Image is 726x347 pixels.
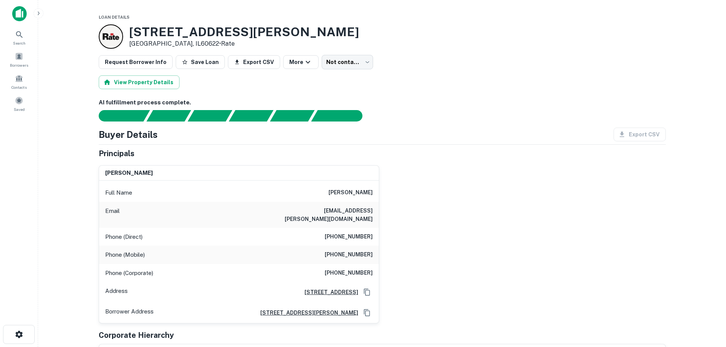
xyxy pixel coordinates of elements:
[11,84,27,90] span: Contacts
[13,40,26,46] span: Search
[2,27,36,48] a: Search
[2,49,36,70] a: Borrowers
[2,71,36,92] a: Contacts
[329,188,373,197] h6: [PERSON_NAME]
[283,55,319,69] button: More
[99,128,158,141] h4: Buyer Details
[99,329,174,341] h5: Corporate Hierarchy
[325,250,373,259] h6: [PHONE_NUMBER]
[129,25,359,39] h3: [STREET_ADDRESS][PERSON_NAME]
[105,169,153,177] h6: [PERSON_NAME]
[298,288,358,296] a: [STREET_ADDRESS]
[99,75,179,89] button: View Property Details
[311,110,372,122] div: AI fulfillment process complete.
[325,232,373,241] h6: [PHONE_NUMBER]
[270,110,314,122] div: Principals found, still searching for contact information. This may take time...
[105,206,120,223] p: Email
[361,307,373,318] button: Copy Address
[188,110,232,122] div: Documents found, AI parsing details...
[14,106,25,112] span: Saved
[325,269,373,278] h6: [PHONE_NUMBER]
[99,15,130,19] span: Loan Details
[322,55,373,69] div: Not contacted
[105,286,128,298] p: Address
[176,55,225,69] button: Save Loan
[361,286,373,298] button: Copy Address
[228,55,280,69] button: Export CSV
[2,93,36,114] a: Saved
[281,206,373,223] h6: [EMAIL_ADDRESS][PERSON_NAME][DOMAIN_NAME]
[221,40,235,47] a: Rate
[12,6,27,21] img: capitalize-icon.png
[90,110,147,122] div: Sending borrower request to AI...
[254,309,358,317] a: [STREET_ADDRESS][PERSON_NAME]
[229,110,273,122] div: Principals found, AI now looking for contact information...
[10,62,28,68] span: Borrowers
[99,55,173,69] button: Request Borrower Info
[99,98,666,107] h6: AI fulfillment process complete.
[105,188,132,197] p: Full Name
[105,307,154,318] p: Borrower Address
[129,39,359,48] p: [GEOGRAPHIC_DATA], IL60622 •
[99,148,135,159] h5: Principals
[688,286,726,323] iframe: Chat Widget
[146,110,191,122] div: Your request is received and processing...
[105,232,143,241] p: Phone (Direct)
[105,250,145,259] p: Phone (Mobile)
[105,269,153,278] p: Phone (Corporate)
